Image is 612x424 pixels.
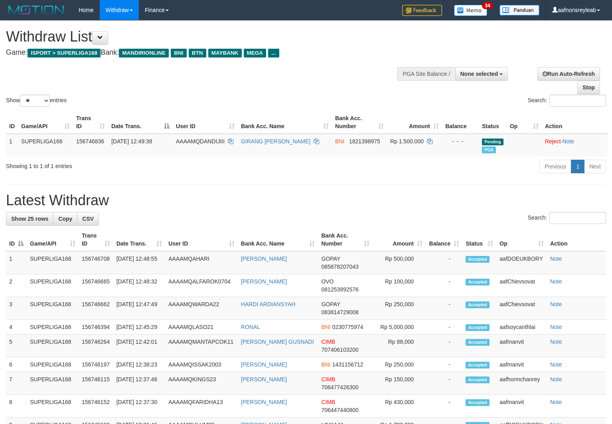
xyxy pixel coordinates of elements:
[496,320,547,335] td: aafsoycanthlai
[318,228,373,251] th: Bank Acc. Number: activate to sort column ascending
[466,339,490,346] span: Accepted
[241,301,296,307] a: HARDI ARDIANSYAH
[6,297,27,320] td: 3
[241,138,310,145] a: GIRANG [PERSON_NAME]
[547,228,606,251] th: Action
[113,335,166,357] td: [DATE] 12:42:01
[189,49,206,57] span: BTN
[6,212,53,226] a: Show 25 rows
[79,274,113,297] td: 156746665
[79,395,113,418] td: 156746152
[238,228,318,251] th: Bank Acc. Name: activate to sort column ascending
[332,361,363,368] span: Copy 1431156712 to clipboard
[6,335,27,357] td: 5
[466,376,490,383] span: Accepted
[6,228,27,251] th: ID: activate to sort column descending
[321,361,330,368] span: BNI
[387,111,442,134] th: Amount: activate to sort column ascending
[58,216,72,222] span: Copy
[466,301,490,308] span: Accepted
[426,274,462,297] td: -
[496,395,547,418] td: aafmanvit
[6,372,27,395] td: 7
[549,95,606,107] input: Search:
[332,111,387,134] th: Bank Acc. Number: activate to sort column ascending
[454,5,488,16] img: Button%20Memo.svg
[539,160,571,173] a: Previous
[466,256,490,263] span: Accepted
[6,29,400,45] h1: Withdraw List
[77,212,99,226] a: CSV
[119,49,169,57] span: MANDIRIONLINE
[373,372,426,395] td: Rp 150,000
[53,212,77,226] a: Copy
[113,228,166,251] th: Date Trans.: activate to sort column ascending
[482,147,496,153] span: Marked by aafsoycanthlai
[349,138,380,145] span: Copy 1821398975 to clipboard
[79,320,113,335] td: 156746394
[499,5,539,16] img: panduan.png
[6,49,400,57] h4: Game: Bank:
[321,264,358,270] span: Copy 085878207043 to clipboard
[6,4,67,16] img: MOTION_logo.png
[455,67,508,81] button: None selected
[466,399,490,406] span: Accepted
[373,251,426,274] td: Rp 500,000
[6,95,67,107] label: Show entries
[27,320,79,335] td: SUPERLIGA168
[20,95,50,107] select: Showentries
[373,320,426,335] td: Rp 5,000,000
[507,111,542,134] th: Op: activate to sort column ascending
[321,399,335,405] span: CIMB
[426,228,462,251] th: Balance: activate to sort column ascending
[79,228,113,251] th: Trans ID: activate to sort column ascending
[113,395,166,418] td: [DATE] 12:37:30
[542,134,608,157] td: ·
[241,278,287,285] a: [PERSON_NAME]
[426,372,462,395] td: -
[27,251,79,274] td: SUPERLIGA168
[165,357,238,372] td: AAAAMQISSAK2003
[577,81,600,94] a: Stop
[390,138,424,145] span: Rp 1.500.000
[27,297,79,320] td: SUPERLIGA168
[27,228,79,251] th: Game/API: activate to sort column ascending
[373,335,426,357] td: Rp 88,000
[113,297,166,320] td: [DATE] 12:47:49
[397,67,455,81] div: PGA Site Balance /
[79,297,113,320] td: 156746662
[466,324,490,331] span: Accepted
[241,324,260,330] a: RONAL
[11,216,48,222] span: Show 25 rows
[27,335,79,357] td: SUPERLIGA168
[6,159,249,170] div: Showing 1 to 1 of 1 entries
[82,216,94,222] span: CSV
[241,376,287,382] a: [PERSON_NAME]
[6,357,27,372] td: 6
[482,139,503,145] span: Pending
[27,372,79,395] td: SUPERLIGA168
[165,297,238,320] td: AAAAMQWARDA22
[321,324,330,330] span: BNI
[321,301,340,307] span: GOPAY
[571,160,584,173] a: 1
[6,134,18,157] td: 1
[113,357,166,372] td: [DATE] 12:38:23
[426,251,462,274] td: -
[321,278,334,285] span: OVO
[373,228,426,251] th: Amount: activate to sort column ascending
[27,274,79,297] td: SUPERLIGA168
[528,212,606,224] label: Search:
[165,395,238,418] td: AAAAMQFARIDHA13
[373,357,426,372] td: Rp 250,000
[496,372,547,395] td: aafhormchanrey
[173,111,238,134] th: User ID: activate to sort column ascending
[79,372,113,395] td: 156746115
[18,111,73,134] th: Game/API: activate to sort column ascending
[321,339,335,345] span: CIMB
[79,335,113,357] td: 156746264
[6,111,18,134] th: ID
[79,251,113,274] td: 156746708
[176,138,225,145] span: AAAAMQDANDIJIII
[550,324,562,330] a: Note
